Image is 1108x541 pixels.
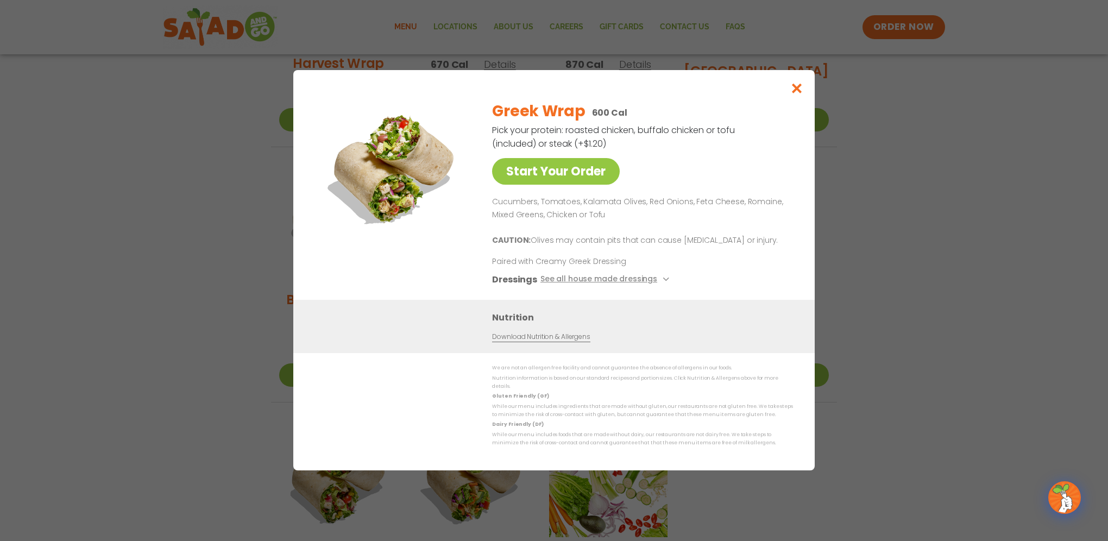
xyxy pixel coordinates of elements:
[492,364,793,373] p: We are not an allergen free facility and cannot guarantee the absence of allergens in our foods.
[492,422,543,428] strong: Dairy Friendly (DF)
[492,332,590,343] a: Download Nutrition & Allergens
[318,92,470,244] img: Featured product photo for Greek Wrap
[492,235,531,246] b: CAUTION:
[492,273,537,287] h3: Dressings
[540,273,672,287] button: See all house made dressings
[492,393,549,400] strong: Gluten Friendly (GF)
[492,123,736,150] p: Pick your protein: roasted chicken, buffalo chicken or tofu (included) or steak (+$1.20)
[492,256,693,268] p: Paired with Creamy Greek Dressing
[492,196,789,222] p: Cucumbers, Tomatoes, Kalamata Olives, Red Onions, Feta Cheese, Romaine, Mixed Greens, Chicken or ...
[779,70,815,106] button: Close modal
[492,158,620,185] a: Start Your Order
[492,235,789,248] p: Olives may contain pits that can cause [MEDICAL_DATA] or injury.
[1049,482,1080,513] img: wpChatIcon
[592,106,627,119] p: 600 Cal
[492,100,585,123] h2: Greek Wrap
[492,402,793,419] p: While our menu includes ingredients that are made without gluten, our restaurants are not gluten ...
[492,431,793,448] p: While our menu includes foods that are made without dairy, our restaurants are not dairy free. We...
[492,374,793,391] p: Nutrition information is based on our standard recipes and portion sizes. Click Nutrition & Aller...
[492,311,798,325] h3: Nutrition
